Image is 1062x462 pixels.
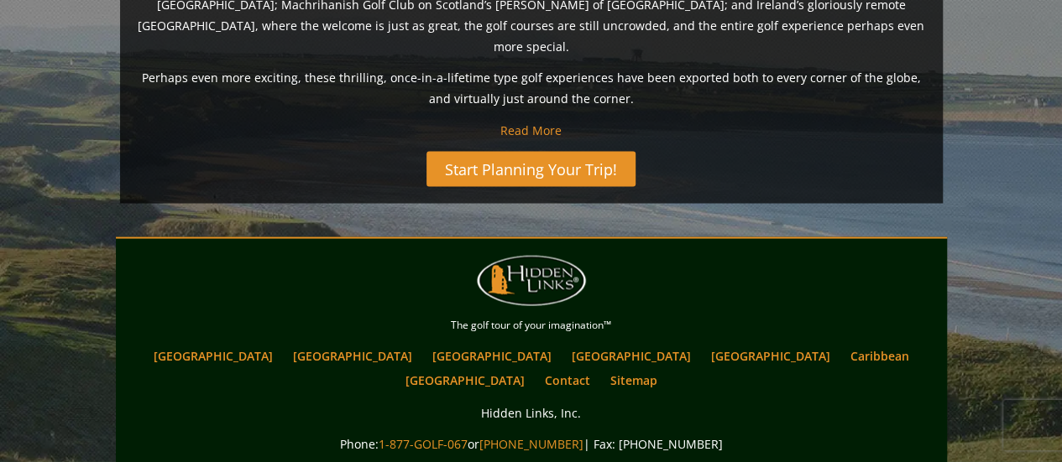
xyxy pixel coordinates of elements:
[397,367,533,392] a: [GEOGRAPHIC_DATA]
[842,343,918,367] a: Caribbean
[536,367,599,392] a: Contact
[285,343,421,367] a: [GEOGRAPHIC_DATA]
[120,433,943,454] p: Phone: or | Fax: [PHONE_NUMBER]
[602,367,666,392] a: Sitemap
[120,402,943,423] p: Hidden Links, Inc.
[426,151,636,186] a: Start Planning Your Trip!
[563,343,699,367] a: [GEOGRAPHIC_DATA]
[379,435,468,451] a: 1-877-GOLF-067
[703,343,839,367] a: [GEOGRAPHIC_DATA]
[120,315,943,334] p: The golf tour of your imagination™
[145,343,281,367] a: [GEOGRAPHIC_DATA]
[479,435,583,451] a: [PHONE_NUMBER]
[424,343,560,367] a: [GEOGRAPHIC_DATA]
[137,67,926,109] p: Perhaps even more exciting, these thrilling, once-in-a-lifetime type golf experiences have been e...
[500,122,562,138] a: Read More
